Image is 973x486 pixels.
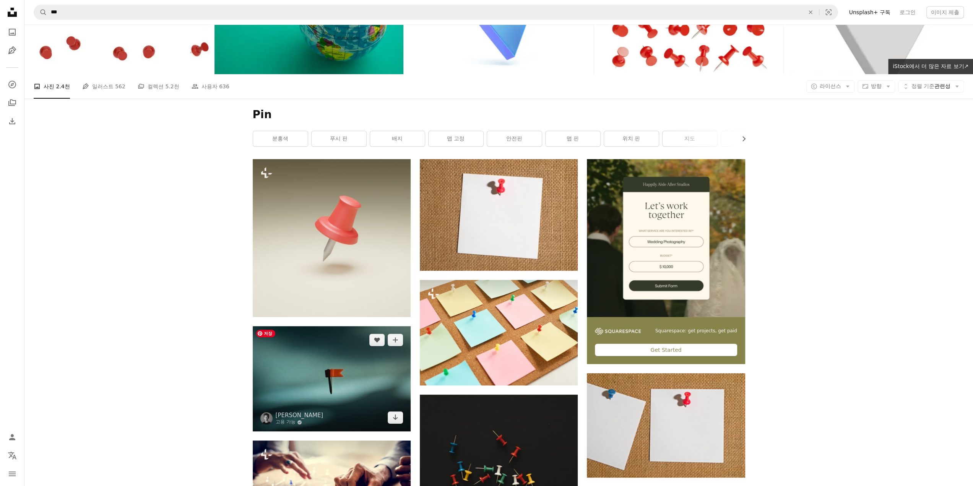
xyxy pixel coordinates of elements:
img: 갈색 섬유에 흰색 프린터 용지 [420,159,578,271]
button: 언어 [5,448,20,463]
a: 컬렉션 5.2천 [138,74,179,99]
a: 탐색 [5,77,20,92]
a: iStock에서 더 많은 자료 보기↗ [888,59,973,74]
button: 라이선스 [806,80,854,93]
a: 사용자 636 [192,74,229,99]
h1: Pin [253,108,745,122]
a: 로그인 [895,6,920,18]
button: 메뉴 [5,466,20,481]
a: [PERSON_NAME] [276,411,323,419]
span: 정렬 기준 [911,83,934,89]
a: 맵 고정 [429,131,483,146]
span: 저장 [256,330,275,337]
span: 636 [219,82,229,91]
a: 푸시 핀 [312,131,366,146]
img: file-1747939142011-51e5cc87e3c9 [595,328,641,335]
button: 좋아요 [369,334,385,346]
a: 맵 핀 [546,131,600,146]
a: 안전핀 [487,131,542,146]
span: 라이선스 [820,83,841,89]
a: 위치 핀 [604,131,659,146]
a: 사진 [5,24,20,40]
img: 흰색 표면에 주황색과 검은 색 우산 [253,326,411,431]
a: 홈 — Unsplash [5,5,20,21]
img: 흰 종이에 빨간 심장 [587,373,745,478]
a: 흰색 표면에 주황색과 검은 색 우산 [253,375,411,382]
span: iStock에서 더 많은 자료 보기 ↗ [893,63,968,69]
span: Squarespace: get projects, get paid [655,328,737,334]
img: file-1747939393036-2c53a76c450aimage [587,159,745,317]
a: 일러스트 [5,43,20,58]
a: 흰 종이에 빨간 심장 [587,422,745,429]
span: 방향 [871,83,882,89]
a: Squarespace: get projects, get paidGet Started [587,159,745,364]
img: 칼이 튀어 나온 빨간 모자 [253,159,411,317]
button: 컬렉션에 추가 [388,334,403,346]
a: 칼이 튀어 나온 빨간 모자 [253,234,411,241]
a: 갈색 섬유에 흰색 프린터 용지 [420,211,578,218]
a: 위치 [721,131,776,146]
a: 로그인 / 가입 [5,429,20,445]
button: 이미지 제출 [926,6,964,18]
img: Michał Turkiewicz의 프로필로 이동 [260,412,273,424]
a: 분홍색 [253,131,308,146]
a: 일러스트 562 [82,74,125,99]
a: 지도 [663,131,717,146]
button: Unsplash 검색 [34,5,47,20]
span: 5.2천 [165,82,179,91]
a: 다운로드 [388,411,403,424]
img: 고정된 컬러 빈 노트가 있는 코르크 보드 [420,280,578,385]
a: 고용 가능 [276,419,323,425]
a: 다운로드 내역 [5,114,20,129]
button: 삭제 [802,5,819,20]
div: Get Started [595,344,737,356]
a: 고정된 컬러 빈 노트가 있는 코르크 보드 [420,329,578,336]
a: 컬렉션 [5,95,20,111]
form: 사이트 전체에서 이미지 찾기 [34,5,838,20]
button: 목록을 오른쪽으로 스크롤 [737,131,745,146]
button: 시각적 검색 [819,5,838,20]
a: Unsplash+ 구독 [844,6,895,18]
button: 방향 [858,80,895,93]
span: 관련성 [911,83,950,90]
button: 정렬 기준관련성 [898,80,964,93]
a: 배지 [370,131,425,146]
span: 562 [115,82,125,91]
